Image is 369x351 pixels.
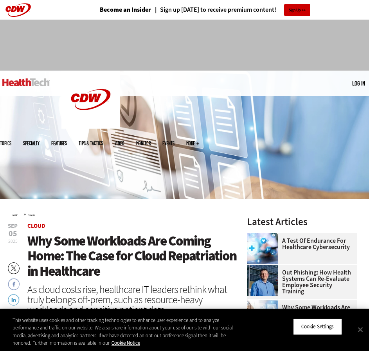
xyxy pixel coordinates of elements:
[23,141,40,145] span: Specialty
[42,27,327,63] iframe: advertisement
[247,233,282,239] a: Healthcare cybersecurity
[247,265,282,271] a: Scott Currie
[27,284,239,315] div: As cloud costs rise, healthcare IT leaders rethink what truly belongs off-prem, such as resource-...
[136,141,151,145] a: MonITor
[247,238,353,250] a: A Test of Endurance for Healthcare Cybersecurity
[247,300,278,331] img: Electronic health records
[247,265,278,296] img: Scott Currie
[247,233,278,264] img: Healthcare cybersecurity
[8,230,18,238] span: 05
[112,340,140,346] a: More information about your privacy
[115,141,124,145] a: Video
[247,300,282,306] a: Electronic health records
[352,79,365,87] div: User menu
[284,4,310,16] a: Sign Up
[151,7,276,13] a: Sign up [DATE] to receive premium content!
[162,141,175,145] a: Events
[28,214,35,217] a: Cloud
[61,122,120,131] a: CDW
[2,78,50,86] img: Home
[79,141,103,145] a: Tips & Tactics
[51,141,67,145] a: Features
[12,211,239,217] div: »
[247,269,353,295] a: Out Phishing: How Health Systems Can Re-Evaluate Employee Security Training
[100,7,151,13] a: Become an Insider
[13,316,241,347] div: This website uses cookies and other tracking technologies to enhance user experience and to analy...
[247,304,353,329] a: Why Some Workloads Are Coming Home: The Case for Cloud Repatriation in Healthcare
[8,223,18,229] span: Sep
[293,318,342,335] button: Cookie Settings
[27,232,236,280] span: Why Some Workloads Are Coming Home: The Case for Cloud Repatriation in Healthcare
[61,71,120,129] img: Home
[186,141,199,145] span: More
[247,217,357,227] h3: Latest Articles
[27,222,45,230] a: Cloud
[352,80,365,87] a: Log in
[8,238,18,244] span: 2025
[352,321,369,338] button: Close
[12,214,18,217] a: Home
